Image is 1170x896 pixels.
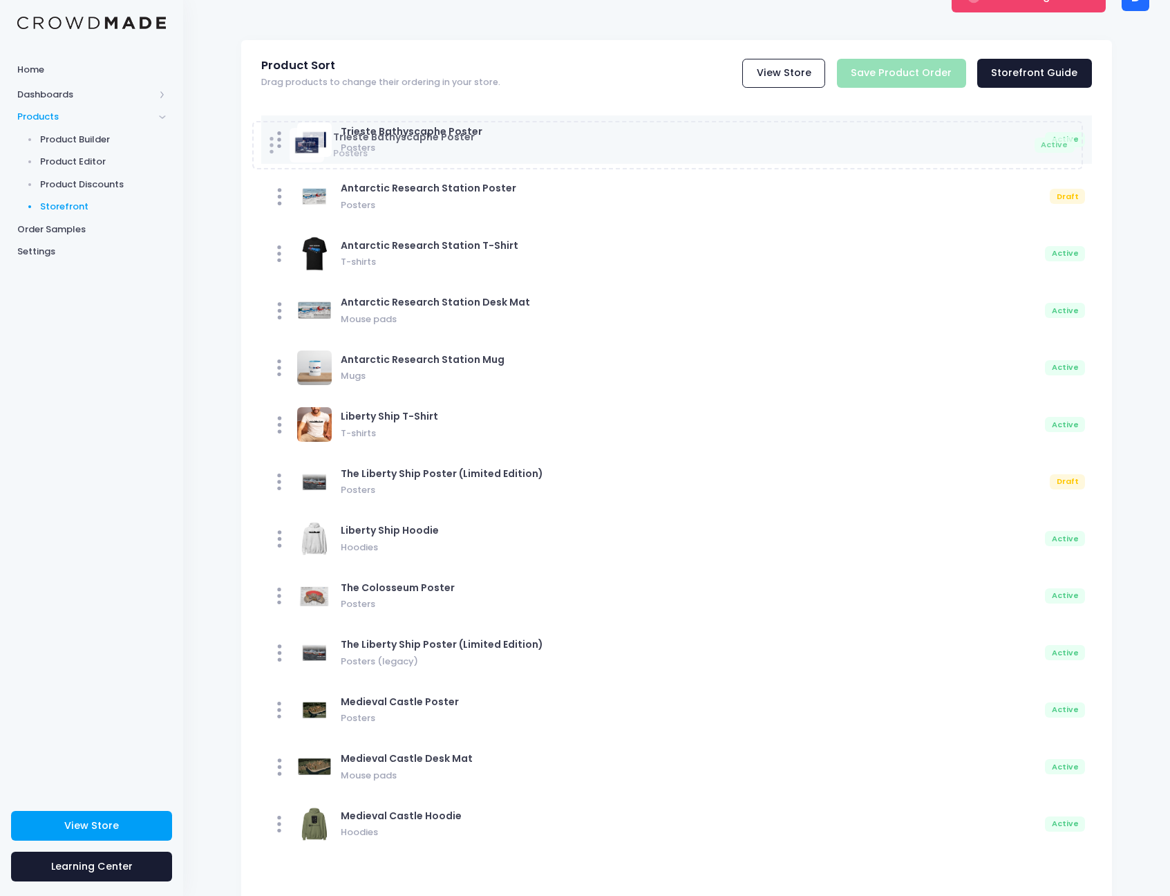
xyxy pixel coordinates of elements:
span: Mugs [341,367,1040,383]
span: Medieval Castle Desk Mat [341,752,473,765]
span: Antarctic Research Station Desk Mat [341,295,530,309]
span: Product Discounts [40,178,167,192]
div: Active [1045,816,1085,832]
img: Logo [17,17,166,30]
span: The Liberty Ship Poster (Limited Edition) [341,637,543,651]
div: Active [1045,246,1085,261]
div: Active [1045,645,1085,660]
span: Posters [341,481,1045,497]
a: Learning Center [11,852,172,881]
span: Liberty Ship Hoodie [341,523,439,537]
a: Storefront Guide [977,59,1092,88]
span: Settings [17,245,166,259]
div: Active [1045,702,1085,718]
span: Product Sort [261,59,335,73]
a: View Store [742,59,825,88]
span: T-shirts [341,253,1040,269]
span: T-shirts [341,424,1040,440]
span: Medieval Castle Poster [341,695,459,709]
div: Draft [1050,189,1085,204]
span: Posters [341,709,1040,725]
div: Active [1045,303,1085,318]
div: Draft [1050,474,1085,489]
span: Product Builder [40,133,167,147]
span: Liberty Ship T-Shirt [341,409,438,423]
div: Active [1045,132,1085,147]
div: Active [1045,588,1085,604]
span: Products [17,110,154,124]
span: Home [17,63,166,77]
span: Learning Center [51,859,133,873]
div: Active [1045,531,1085,546]
span: Storefront [40,200,167,214]
span: Dashboards [17,88,154,102]
span: Posters (legacy) [341,652,1040,668]
span: Medieval Castle Hoodie [341,809,462,823]
div: Active [1045,759,1085,774]
span: Mouse pads [341,310,1040,326]
span: Antarctic Research Station Mug [341,353,504,366]
span: Posters [341,196,1045,212]
span: Product Editor [40,155,167,169]
span: The Liberty Ship Poster (Limited Edition) [341,467,543,480]
span: Drag products to change their ordering in your store. [261,77,500,88]
span: Antarctic Research Station Poster [341,181,516,195]
span: Hoodies [341,823,1040,839]
div: Active [1045,360,1085,375]
div: Active [1045,417,1085,432]
span: Posters [341,595,1040,611]
span: Antarctic Research Station T-Shirt [341,239,518,252]
span: The Colosseum Poster [341,581,455,595]
span: Mouse pads [341,766,1040,782]
span: Trieste Bathyscaphe Poster [341,124,482,138]
span: Posters [341,139,1040,155]
span: Hoodies [341,538,1040,554]
span: View Store [64,819,119,832]
a: View Store [11,811,172,841]
span: Order Samples [17,223,166,236]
